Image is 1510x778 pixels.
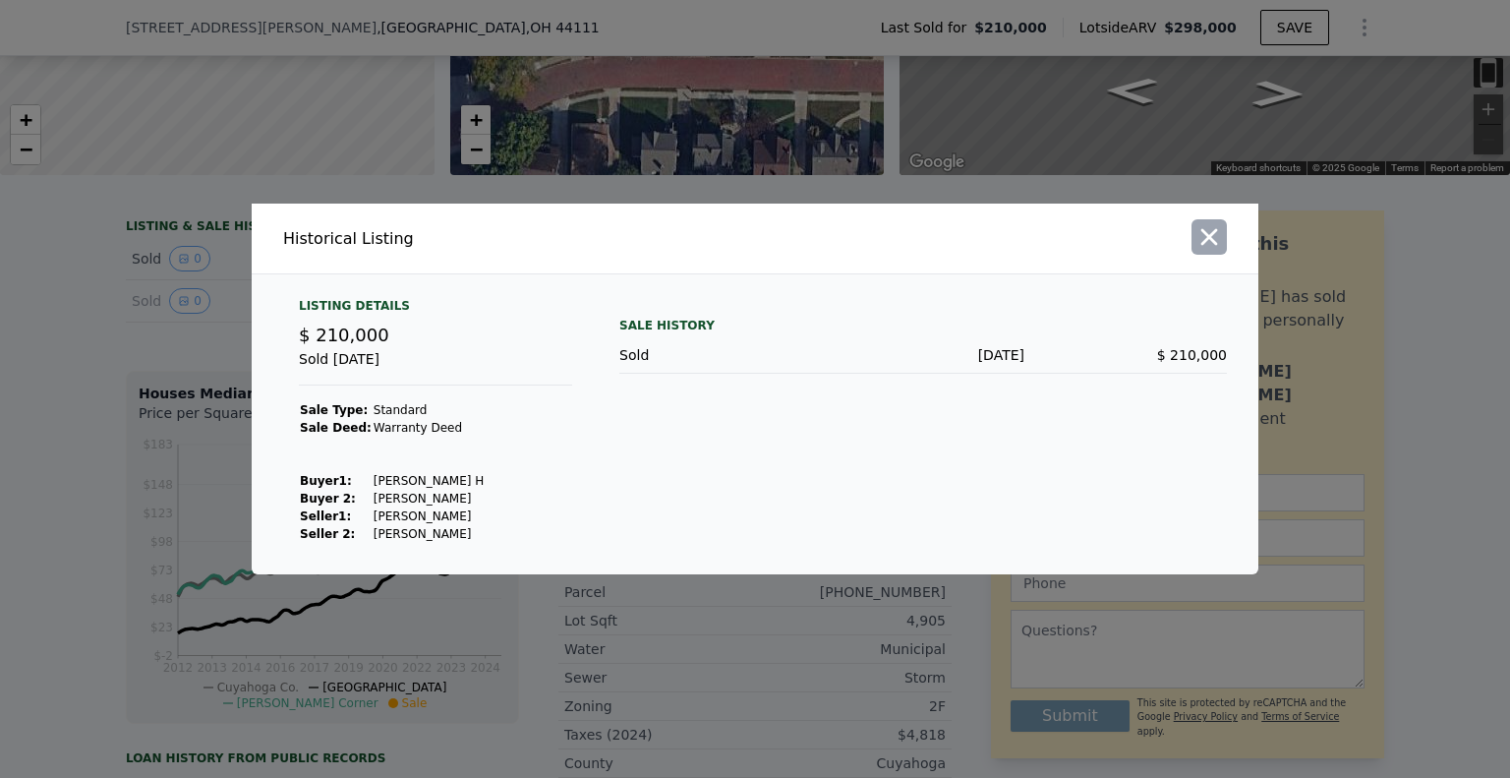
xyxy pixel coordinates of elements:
div: Sale History [619,314,1227,337]
td: [PERSON_NAME] H [373,472,486,490]
strong: Sale Deed: [300,421,372,435]
div: Listing Details [299,298,572,322]
td: [PERSON_NAME] [373,525,486,543]
td: Standard [373,401,486,419]
span: $ 210,000 [299,325,389,345]
strong: Buyer 2: [300,492,356,506]
td: [PERSON_NAME] [373,508,486,525]
div: [DATE] [822,345,1024,365]
strong: Seller 2: [300,527,355,541]
span: $ 210,000 [1157,347,1227,363]
div: Historical Listing [283,227,747,251]
td: [PERSON_NAME] [373,490,486,508]
div: Sold [DATE] [299,349,572,386]
strong: Buyer 1 : [300,474,352,488]
strong: Sale Type: [300,403,368,417]
td: Warranty Deed [373,419,486,437]
strong: Seller 1 : [300,509,351,523]
div: Sold [619,345,822,365]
